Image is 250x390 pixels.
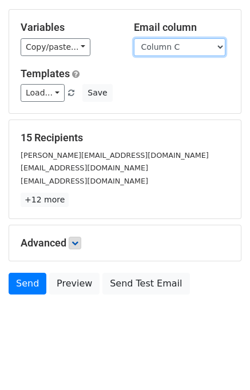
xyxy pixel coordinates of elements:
[82,84,112,102] button: Save
[21,151,209,160] small: [PERSON_NAME][EMAIL_ADDRESS][DOMAIN_NAME]
[102,273,189,295] a: Send Test Email
[21,193,69,207] a: +12 more
[49,273,100,295] a: Preview
[21,164,148,172] small: [EMAIL_ADDRESS][DOMAIN_NAME]
[21,84,65,102] a: Load...
[21,38,90,56] a: Copy/paste...
[21,67,70,79] a: Templates
[21,237,229,249] h5: Advanced
[193,335,250,390] iframe: Chat Widget
[134,21,230,34] h5: Email column
[9,273,46,295] a: Send
[21,177,148,185] small: [EMAIL_ADDRESS][DOMAIN_NAME]
[21,21,117,34] h5: Variables
[21,132,229,144] h5: 15 Recipients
